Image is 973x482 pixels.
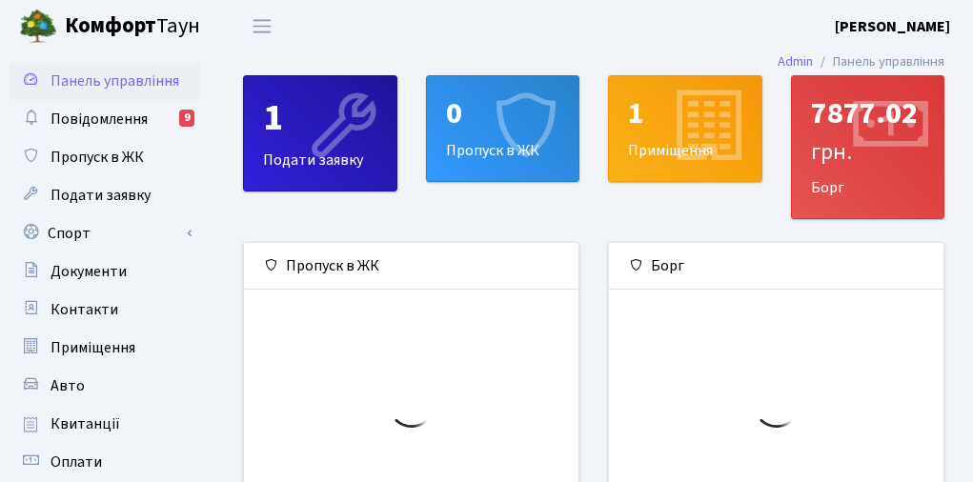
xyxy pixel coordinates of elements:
a: Квитанції [10,405,200,443]
a: 1Подати заявку [243,75,397,191]
a: Пропуск в ЖК [10,138,200,176]
div: 0 [446,95,560,131]
a: Авто [10,367,200,405]
li: Панель управління [813,51,944,72]
b: Комфорт [65,10,156,41]
b: [PERSON_NAME] [835,16,950,37]
span: Документи [51,261,127,282]
span: Приміщення [51,337,135,358]
a: [PERSON_NAME] [835,15,950,38]
a: Повідомлення9 [10,100,200,138]
a: Контакти [10,291,200,329]
div: Подати заявку [244,76,396,191]
div: 9 [179,110,194,127]
div: 1 [628,95,742,131]
span: Авто [51,375,85,396]
a: 1Приміщення [608,75,762,182]
span: Таун [65,10,200,43]
a: Подати заявку [10,176,200,214]
span: грн. [811,135,852,169]
div: 1 [263,95,377,141]
span: Пропуск в ЖК [51,147,144,168]
a: Документи [10,252,200,291]
a: Admin [778,51,813,71]
span: Панель управління [51,70,179,91]
span: Оплати [51,452,102,472]
a: Приміщення [10,329,200,367]
div: Борг [792,76,944,218]
div: Приміщення [609,76,761,181]
a: Спорт [10,214,200,252]
div: 7877.02 [811,95,925,169]
span: Квитанції [51,413,120,434]
div: Борг [609,243,943,290]
span: Подати заявку [51,185,151,206]
a: 0Пропуск в ЖК [426,75,580,182]
img: logo.png [19,8,57,46]
a: Оплати [10,443,200,481]
span: Контакти [51,299,118,320]
nav: breadcrumb [749,42,973,82]
div: Пропуск в ЖК [427,76,579,181]
div: Пропуск в ЖК [244,243,578,290]
button: Переключити навігацію [238,10,286,42]
a: Панель управління [10,62,200,100]
span: Повідомлення [51,109,148,130]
